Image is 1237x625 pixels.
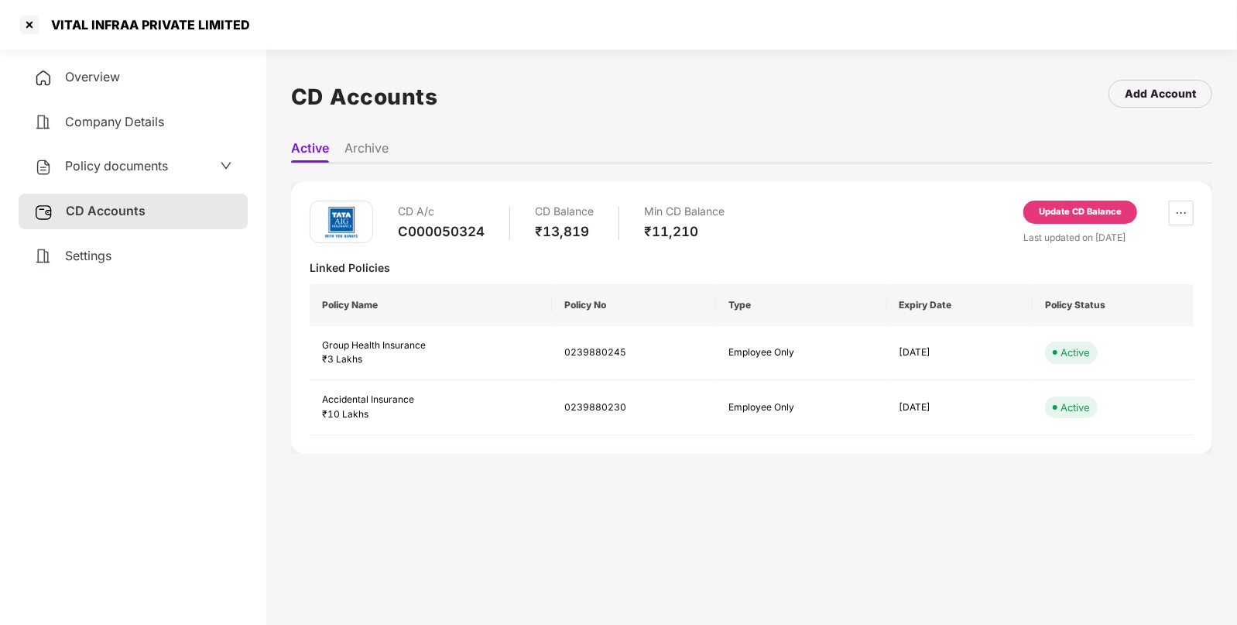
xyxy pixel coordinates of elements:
[322,393,540,407] div: Accidental Insurance
[1170,207,1193,219] span: ellipsis
[1061,400,1090,415] div: Active
[34,203,53,221] img: svg+xml;base64,PHN2ZyB3aWR0aD0iMjUiIGhlaWdodD0iMjQiIHZpZXdCb3g9IjAgMCAyNSAyNCIgZmlsbD0ibm9uZSIgeG...
[66,203,146,218] span: CD Accounts
[1023,230,1194,245] div: Last updated on [DATE]
[1039,205,1122,219] div: Update CD Balance
[322,353,362,365] span: ₹3 Lakhs
[322,408,368,420] span: ₹10 Lakhs
[887,284,1033,326] th: Expiry Date
[220,160,232,172] span: down
[65,248,111,263] span: Settings
[398,201,485,223] div: CD A/c
[887,380,1033,435] td: [DATE]
[65,69,120,84] span: Overview
[322,338,540,353] div: Group Health Insurance
[716,284,887,326] th: Type
[1125,85,1196,102] div: Add Account
[398,223,485,240] div: C000050324
[1169,201,1194,225] button: ellipsis
[552,380,715,435] td: 0239880230
[65,114,164,129] span: Company Details
[34,247,53,266] img: svg+xml;base64,PHN2ZyB4bWxucz0iaHR0cDovL3d3dy53My5vcmcvMjAwMC9zdmciIHdpZHRoPSIyNCIgaGVpZ2h0PSIyNC...
[535,201,594,223] div: CD Balance
[535,223,594,240] div: ₹13,819
[291,80,438,114] h1: CD Accounts
[318,199,365,246] img: tatag.png
[65,158,168,173] span: Policy documents
[344,140,389,163] li: Archive
[34,69,53,88] img: svg+xml;base64,PHN2ZyB4bWxucz0iaHR0cDovL3d3dy53My5vcmcvMjAwMC9zdmciIHdpZHRoPSIyNCIgaGVpZ2h0PSIyNC...
[42,17,250,33] div: VITAL INFRAA PRIVATE LIMITED
[728,400,875,415] div: Employee Only
[1033,284,1194,326] th: Policy Status
[552,284,715,326] th: Policy No
[887,326,1033,381] td: [DATE]
[644,223,725,240] div: ₹11,210
[728,345,875,360] div: Employee Only
[552,326,715,381] td: 0239880245
[34,113,53,132] img: svg+xml;base64,PHN2ZyB4bWxucz0iaHR0cDovL3d3dy53My5vcmcvMjAwMC9zdmciIHdpZHRoPSIyNCIgaGVpZ2h0PSIyNC...
[644,201,725,223] div: Min CD Balance
[310,260,1194,275] div: Linked Policies
[1061,345,1090,360] div: Active
[310,284,552,326] th: Policy Name
[291,140,329,163] li: Active
[34,158,53,177] img: svg+xml;base64,PHN2ZyB4bWxucz0iaHR0cDovL3d3dy53My5vcmcvMjAwMC9zdmciIHdpZHRoPSIyNCIgaGVpZ2h0PSIyNC...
